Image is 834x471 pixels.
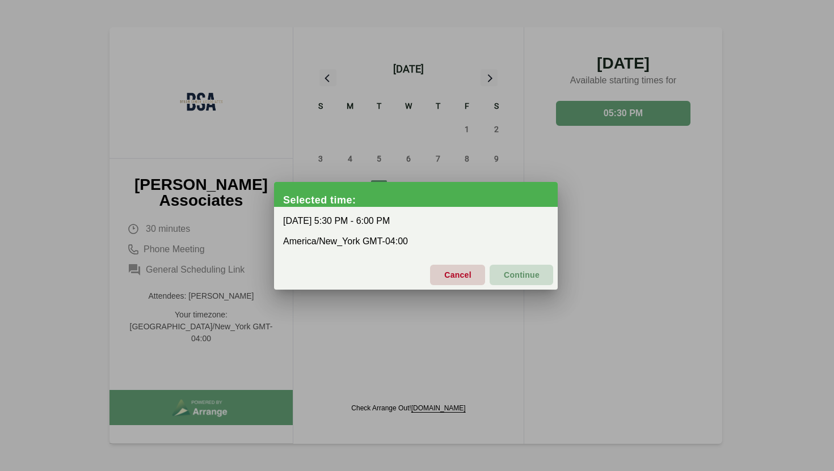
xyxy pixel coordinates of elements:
button: Continue [490,265,553,285]
div: [DATE] 5:30 PM - 6:00 PM America/New_York GMT-04:00 [274,207,558,256]
span: Continue [503,263,540,287]
div: Selected time: [283,194,558,206]
span: Cancel [444,263,471,287]
button: Cancel [430,265,485,285]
